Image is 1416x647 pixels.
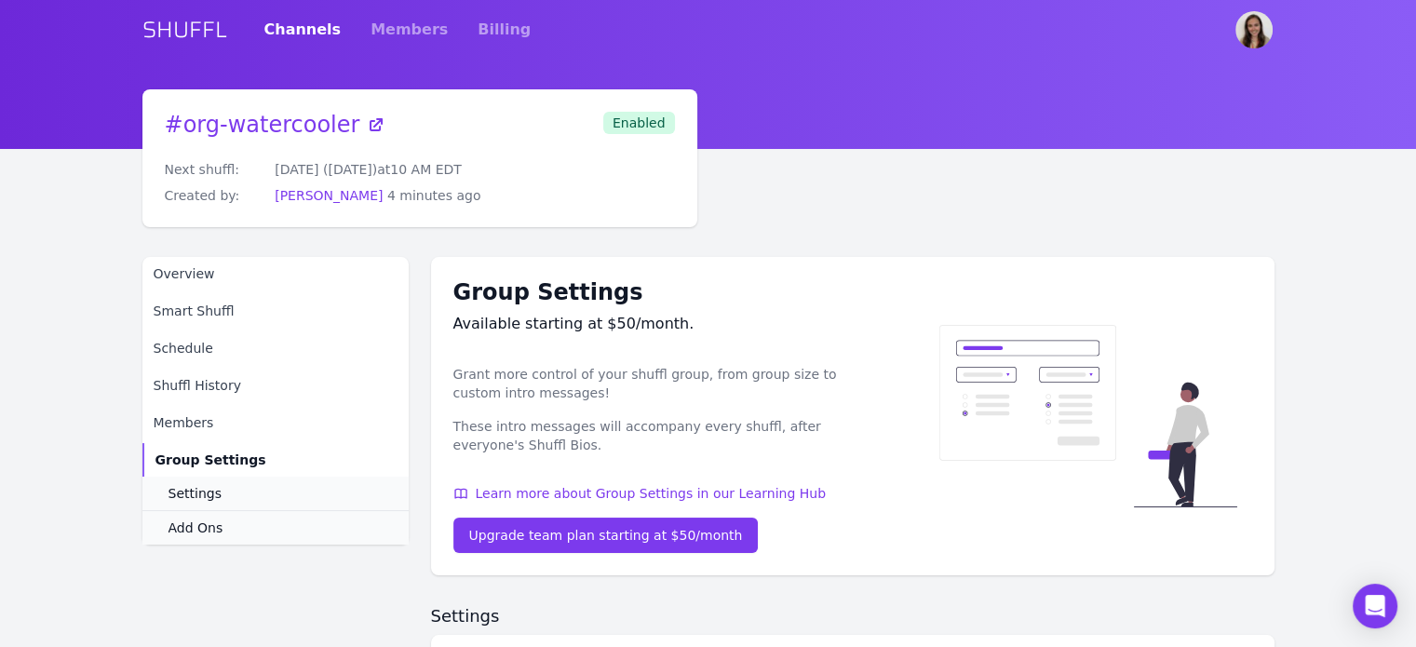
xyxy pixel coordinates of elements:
[154,264,215,283] span: Overview
[142,257,409,290] a: Overview
[142,369,409,402] a: Shuffl History
[142,257,409,545] nav: Sidebar
[142,443,409,477] a: Group Settings
[476,484,826,503] span: Learn more about Group Settings in our Learning Hub
[1353,584,1397,628] div: Open Intercom Messenger
[478,4,531,56] a: Billing
[453,279,853,305] h1: Group Settings
[371,4,448,56] a: Members
[165,112,360,138] span: # org-watercooler
[453,518,759,553] a: Upgrade team plan starting at $50/month
[142,294,409,328] a: Smart Shuffl
[142,510,409,545] a: Add Ons
[154,302,235,320] span: Smart Shuffl
[142,331,409,365] a: Schedule
[169,484,222,503] span: Settings
[275,162,462,177] span: [DATE] ([DATE]) at 10 AM EDT
[453,365,853,402] p: Grant more control of your shuffl group, from group size to custom intro messages!
[165,112,386,138] a: #org-watercooler
[469,526,743,545] div: Upgrade team plan starting at $50/month
[431,605,1274,627] h2: Settings
[169,519,223,537] span: Add Ons
[275,188,383,203] a: [PERSON_NAME]
[155,451,266,469] span: Group Settings
[165,186,261,205] dt: Created by:
[154,339,213,357] span: Schedule
[603,112,675,134] span: Enabled
[387,188,481,203] span: 4 minutes ago
[453,484,853,503] a: Learn more about Group Settings in our Learning Hub
[142,477,409,510] a: Settings
[453,417,853,454] p: These intro messages will accompany every shuffl, after everyone's Shuffl Bios.
[154,413,214,432] span: Members
[264,4,342,56] a: Channels
[1234,9,1274,50] button: User menu
[142,406,409,439] a: Members
[1235,11,1273,48] img: Steph Vesely
[154,376,241,395] span: Shuffl History
[453,313,853,335] div: Available starting at $50/month.
[165,160,261,179] dt: Next shuffl:
[142,15,227,45] a: SHUFFL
